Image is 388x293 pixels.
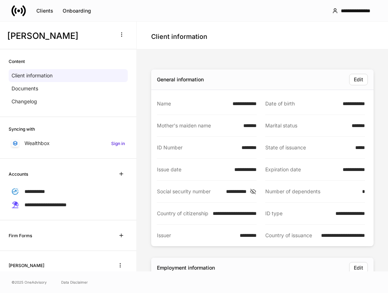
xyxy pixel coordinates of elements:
div: ID type [265,210,331,217]
button: Edit [349,74,368,85]
div: ID Number [157,144,237,151]
div: Marital status [265,122,347,129]
p: Client information [12,72,53,79]
div: Name [157,100,228,107]
h6: Syncing with [9,126,35,132]
h4: Client information [151,32,207,41]
div: Country of citizenship [157,210,208,217]
button: Edit [349,262,368,274]
div: Clients [36,8,53,13]
button: Onboarding [58,5,96,17]
button: Clients [32,5,58,17]
a: WealthboxSign in [9,137,128,150]
div: Employment information [157,264,215,271]
div: Social security number [157,188,222,195]
p: Documents [12,85,38,92]
a: Documents [9,82,128,95]
a: Data Disclaimer [61,279,88,285]
h6: Accounts [9,171,28,177]
div: Edit [354,77,363,82]
span: © 2025 OneAdvisory [12,279,47,285]
div: Country of issuance [265,232,317,239]
div: Number of dependents [265,188,358,195]
div: Edit [354,265,363,270]
p: Changelog [12,98,37,105]
div: State of issuance [265,144,351,151]
div: Onboarding [63,8,91,13]
h3: [PERSON_NAME] [7,30,111,42]
a: Changelog [9,95,128,108]
h6: Firm Forms [9,232,32,239]
p: Wealthbox [24,140,50,147]
h6: [PERSON_NAME] [9,262,44,269]
div: Issuer [157,232,235,239]
h6: Content [9,58,25,65]
div: Expiration date [265,166,338,173]
div: General information [157,76,204,83]
div: Date of birth [265,100,338,107]
h6: Sign in [111,140,125,147]
div: Issue date [157,166,230,173]
div: Mother's maiden name [157,122,239,129]
a: Client information [9,69,128,82]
